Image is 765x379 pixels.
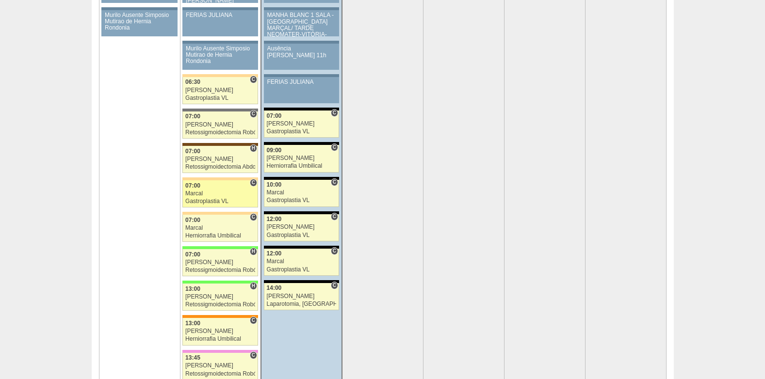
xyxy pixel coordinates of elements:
[185,87,255,94] div: [PERSON_NAME]
[250,213,257,221] span: Consultório
[185,336,255,342] div: Herniorrafia Umbilical
[185,217,200,223] span: 07:00
[264,180,339,207] a: C 10:00 Marcal Gastroplastia VL
[185,79,200,85] span: 06:30
[267,232,337,238] div: Gastroplastia VL
[185,363,255,369] div: [PERSON_NAME]
[331,143,338,151] span: Consultório
[185,251,200,258] span: 07:00
[267,155,337,161] div: [PERSON_NAME]
[267,147,282,154] span: 09:00
[267,128,337,135] div: Gastroplastia VL
[105,12,174,32] div: Murilo Ausente Simposio Mutirao de Hernia Rondonia
[264,211,339,214] div: Key: Blanc
[182,215,258,242] a: C 07:00 Marcal Herniorrafia Umbilical
[267,216,282,222] span: 12:00
[185,122,255,128] div: [PERSON_NAME]
[186,12,255,18] div: FERIAS JULIANA
[185,259,255,266] div: [PERSON_NAME]
[264,142,339,145] div: Key: Blanc
[267,197,337,204] div: Gastroplastia VL
[182,212,258,215] div: Key: Bartira
[267,181,282,188] span: 10:00
[182,284,258,311] a: H 13:00 [PERSON_NAME] Retossigmoidectomia Robótica
[185,354,200,361] span: 13:45
[267,12,336,44] div: MANHÃ BLANC 1 SALA -[GEOGRAPHIC_DATA] MARÇAL/ TARDE NEOMATER-VITÓRIA-BARTIRA
[185,156,255,162] div: [PERSON_NAME]
[185,328,255,334] div: [PERSON_NAME]
[331,247,338,255] span: Consultório
[185,164,255,170] div: Retossigmoidectomia Abdominal VL
[182,143,258,146] div: Key: Santa Joana
[264,111,339,138] a: C 07:00 [PERSON_NAME] Gastroplastia VL
[182,44,258,70] a: Murilo Ausente Simposio Mutirao de Hernia Rondonia
[182,74,258,77] div: Key: Bartira
[264,249,339,276] a: C 12:00 Marcal Gastroplastia VL
[185,371,255,377] div: Retossigmoidectomia Robótica
[182,180,258,207] a: C 07:00 Marcal Gastroplastia VL
[264,246,339,249] div: Key: Blanc
[185,320,200,327] span: 13:00
[264,44,339,70] a: Ausência [PERSON_NAME] 11h
[250,316,257,324] span: Consultório
[182,315,258,318] div: Key: São Luiz - SCS
[250,282,257,290] span: Hospital
[264,108,339,111] div: Key: Blanc
[185,148,200,155] span: 07:00
[267,163,337,169] div: Herniorrafia Umbilical
[264,177,339,180] div: Key: Blanc
[185,198,255,205] div: Gastroplastia VL
[264,7,339,10] div: Key: Aviso
[185,285,200,292] span: 13:00
[182,249,258,276] a: H 07:00 [PERSON_NAME] Retossigmoidectomia Robótica
[267,258,337,265] div: Marcal
[182,318,258,345] a: C 13:00 [PERSON_NAME] Herniorrafia Umbilical
[182,281,258,284] div: Key: Brasil
[182,77,258,104] a: C 06:30 [PERSON_NAME] Gastroplastia VL
[182,109,258,111] div: Key: Santa Catarina
[267,224,337,230] div: [PERSON_NAME]
[331,109,338,117] span: Consultório
[267,112,282,119] span: 07:00
[185,233,255,239] div: Herniorrafia Umbilical
[264,280,339,283] div: Key: Blanc
[250,110,257,118] span: Consultório
[264,10,339,36] a: MANHÃ BLANC 1 SALA -[GEOGRAPHIC_DATA] MARÇAL/ TARDE NEOMATER-VITÓRIA-BARTIRA
[186,46,255,65] div: Murilo Ausente Simposio Mutirao de Hernia Rondonia
[264,214,339,241] a: C 12:00 [PERSON_NAME] Gastroplastia VL
[264,74,339,77] div: Key: Aviso
[267,46,336,58] div: Ausência [PERSON_NAME] 11h
[267,284,282,291] span: 14:00
[182,41,258,44] div: Key: Aviso
[250,351,257,359] span: Consultório
[264,283,339,310] a: C 14:00 [PERSON_NAME] Laparotomia, [GEOGRAPHIC_DATA], Drenagem, Bridas VL
[101,10,177,36] a: Murilo Ausente Simposio Mutirao de Hernia Rondonia
[182,146,258,173] a: H 07:00 [PERSON_NAME] Retossigmoidectomia Abdominal VL
[250,179,257,187] span: Consultório
[185,225,255,231] div: Marcal
[185,95,255,101] div: Gastroplastia VL
[182,10,258,36] a: FERIAS JULIANA
[185,294,255,300] div: [PERSON_NAME]
[182,246,258,249] div: Key: Brasil
[182,7,258,10] div: Key: Aviso
[250,76,257,83] span: Consultório
[267,267,337,273] div: Gastroplastia VL
[264,145,339,172] a: C 09:00 [PERSON_NAME] Herniorrafia Umbilical
[185,129,255,136] div: Retossigmoidectomia Robótica
[101,7,177,10] div: Key: Aviso
[264,77,339,103] a: FERIAS JULIANA
[250,248,257,255] span: Hospital
[331,282,338,289] span: Consultório
[264,41,339,44] div: Key: Aviso
[267,189,337,196] div: Marcal
[182,111,258,139] a: C 07:00 [PERSON_NAME] Retossigmoidectomia Robótica
[331,213,338,221] span: Consultório
[267,79,336,85] div: FERIAS JULIANA
[267,301,337,307] div: Laparotomia, [GEOGRAPHIC_DATA], Drenagem, Bridas VL
[185,182,200,189] span: 07:00
[182,177,258,180] div: Key: Bartira
[267,293,337,300] div: [PERSON_NAME]
[182,350,258,353] div: Key: Albert Einstein
[185,190,255,197] div: Marcal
